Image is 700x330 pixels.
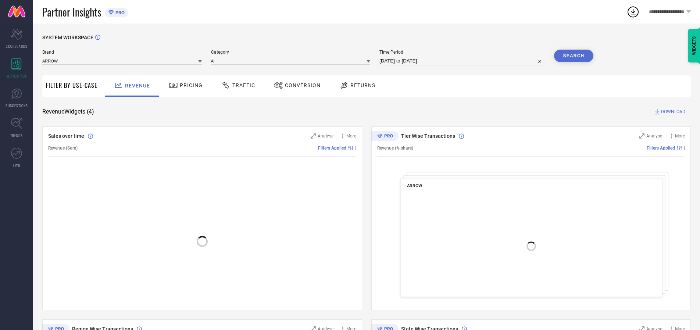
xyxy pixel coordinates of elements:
[114,10,125,15] span: PRO
[377,146,413,151] span: Revenue (% share)
[684,146,685,151] span: |
[401,133,455,139] span: Tier Wise Transactions
[6,43,28,49] span: SCORECARDS
[318,133,333,139] span: Analyse
[125,83,150,89] span: Revenue
[379,50,545,55] span: Time Period
[554,50,594,62] button: Search
[675,133,685,139] span: More
[285,82,321,88] span: Conversion
[355,146,356,151] span: |
[379,57,545,65] input: Select time period
[7,73,27,79] span: WORKSPACE
[318,146,346,151] span: Filters Applied
[639,133,644,139] svg: Zoom
[626,5,640,18] div: Open download list
[6,103,28,108] span: SUGGESTIONS
[42,35,93,40] span: SYSTEM WORKSPACE
[46,81,97,90] span: Filter By Use-Case
[371,131,399,142] div: Premium
[48,133,84,139] span: Sales over time
[350,82,375,88] span: Returns
[42,50,202,55] span: Brand
[647,146,675,151] span: Filters Applied
[232,82,255,88] span: Traffic
[311,133,316,139] svg: Zoom
[48,146,78,151] span: Revenue (Sum)
[13,162,20,168] span: FWD
[211,50,371,55] span: Category
[646,133,662,139] span: Analyse
[42,108,94,115] span: Revenue Widgets ( 4 )
[346,133,356,139] span: More
[180,82,203,88] span: Pricing
[661,108,685,115] span: DOWNLOAD
[407,183,422,188] span: ARROW
[10,133,23,138] span: TRENDS
[42,4,101,19] span: Partner Insights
